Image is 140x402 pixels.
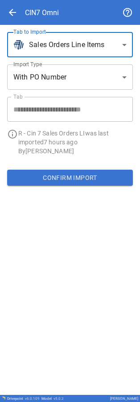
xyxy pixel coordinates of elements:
span: arrow_back [7,7,18,18]
button: Confirm Import [7,170,133,186]
div: Drivepoint [7,397,40,401]
img: brand icon not found [13,40,24,50]
div: CIN7 Omni [25,8,59,17]
label: Import Type [13,60,42,68]
span: Sales Orders Line Items [29,40,104,50]
div: [PERSON_NAME] [110,397,138,401]
span: With PO Number [13,72,66,83]
label: Tab [13,93,23,100]
span: info_outline [7,129,18,139]
img: Drivepoint [2,396,5,400]
label: Tab to Import [13,28,46,36]
p: R - Cin 7 Sales Orders LI was last imported 7 hours ago [18,129,133,147]
div: Model [41,397,64,401]
span: v 5.0.2 [54,397,64,401]
p: By [PERSON_NAME] [18,147,133,155]
span: v 6.0.109 [25,397,40,401]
